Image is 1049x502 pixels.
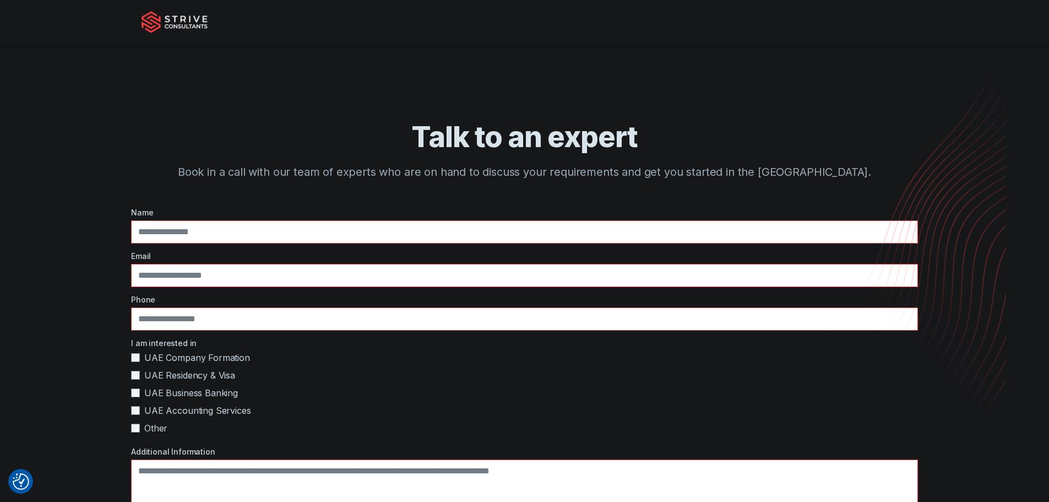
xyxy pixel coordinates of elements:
[144,369,235,382] span: UAE Residency & Visa
[131,294,918,305] label: Phone
[142,11,208,33] img: Strive Consultants
[144,404,251,417] span: UAE Accounting Services
[131,388,140,397] input: UAE Business Banking
[144,351,250,364] span: UAE Company Formation
[131,207,918,218] label: Name
[131,371,140,380] input: UAE Residency & Visa
[13,473,29,490] img: Revisit consent button
[144,386,238,400] span: UAE Business Banking
[131,446,918,457] label: Additional Information
[131,337,918,349] label: I am interested in
[131,406,140,415] input: UAE Accounting Services
[131,424,140,433] input: Other
[131,250,918,262] label: Email
[172,119,877,155] h1: Talk to an expert
[13,473,29,490] button: Consent Preferences
[172,164,877,180] p: Book in a call with our team of experts who are on hand to discuss your requirements and get you ...
[131,353,140,362] input: UAE Company Formation
[144,422,167,435] span: Other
